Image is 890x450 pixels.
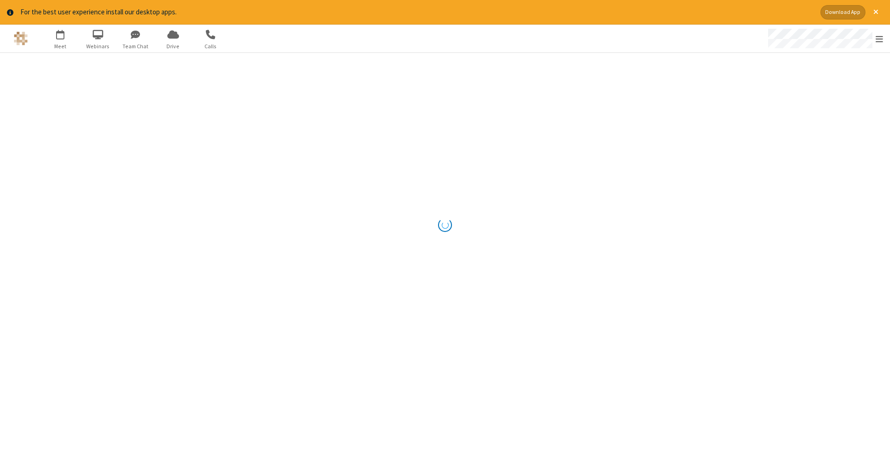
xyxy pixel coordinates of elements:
span: Webinars [81,42,115,51]
div: For the best user experience install our desktop apps. [20,7,814,18]
span: Meet [43,42,78,51]
span: Team Chat [118,42,153,51]
button: Download App [820,5,865,19]
button: Logo [3,25,38,52]
span: Drive [156,42,191,51]
span: Calls [193,42,228,51]
img: QA Selenium DO NOT DELETE OR CHANGE [14,32,28,45]
div: Open menu [759,25,890,52]
button: Close alert [869,5,883,19]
